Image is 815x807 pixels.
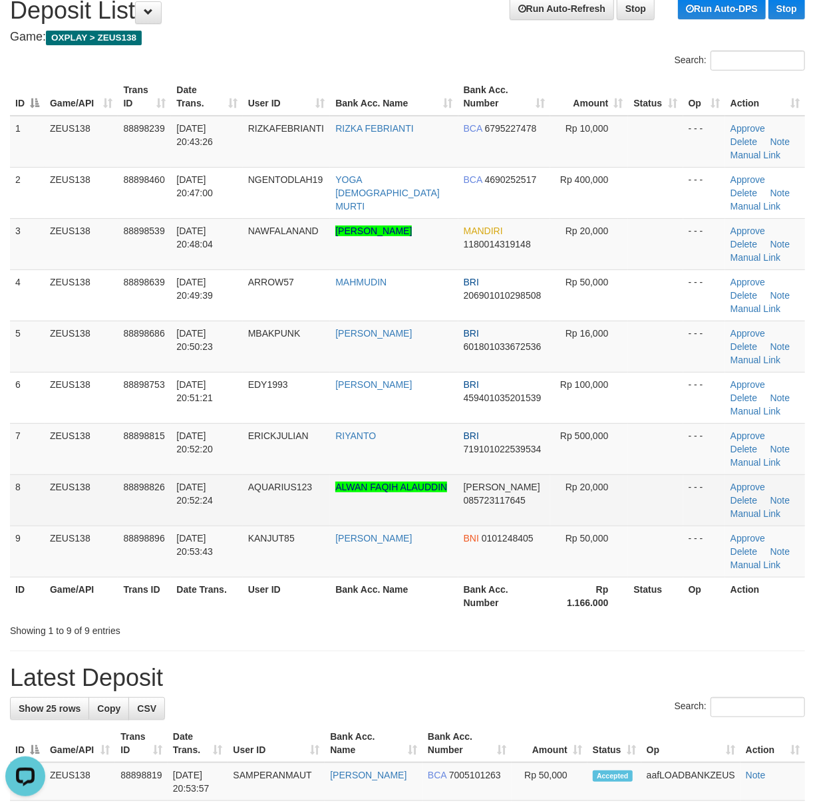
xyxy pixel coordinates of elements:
td: 7 [10,423,45,474]
a: Note [770,290,790,301]
span: NAWFALANAND [248,226,319,236]
a: RIYANTO [335,430,376,441]
span: AQUARIUS123 [248,482,312,492]
th: Game/API [45,577,118,615]
td: - - - [683,321,725,372]
a: Delete [731,239,757,249]
span: Copy 719101022539534 to clipboard [464,444,542,454]
span: [DATE] 20:49:39 [176,277,213,301]
td: - - - [683,218,725,269]
a: Manual Link [731,150,781,160]
td: ZEUS138 [45,321,118,372]
th: Op [683,577,725,615]
span: KANJUT85 [248,533,295,544]
th: User ID [243,577,331,615]
span: BCA [428,770,446,780]
a: Delete [731,393,757,403]
span: 88898753 [123,379,164,390]
span: Rp 500,000 [560,430,608,441]
span: Rp 400,000 [560,174,608,185]
td: 9 [10,526,45,577]
td: ZEUS138 [45,218,118,269]
h4: Game: [10,31,805,44]
a: Delete [731,546,757,557]
td: ZEUS138 [45,372,118,423]
th: Status: activate to sort column ascending [587,725,641,762]
a: Approve [731,482,765,492]
td: - - - [683,167,725,218]
span: Rp 20,000 [566,482,609,492]
span: MBAKPUNK [248,328,301,339]
td: - - - [683,526,725,577]
span: Copy 1180014319148 to clipboard [464,239,531,249]
a: Manual Link [731,560,781,570]
a: [PERSON_NAME] [335,533,412,544]
a: Manual Link [731,303,781,314]
th: Status [628,577,683,615]
th: Amount: activate to sort column ascending [512,725,587,762]
div: Showing 1 to 9 of 9 entries [10,619,329,637]
a: Approve [731,430,765,441]
label: Search: [675,697,805,717]
a: Manual Link [731,508,781,519]
input: Search: [711,51,805,71]
span: BRI [464,379,479,390]
a: Approve [731,277,765,287]
span: [DATE] 20:51:21 [176,379,213,403]
a: Approve [731,328,765,339]
th: Bank Acc. Name [330,577,458,615]
a: MAHMUDIN [335,277,387,287]
td: ZEUS138 [45,116,118,168]
th: User ID: activate to sort column ascending [228,725,325,762]
a: ALWAN FAQIH ALAUDDIN [335,482,447,492]
td: - - - [683,423,725,474]
a: RIZKA FEBRIANTI [335,123,413,134]
th: Bank Acc. Number [458,577,550,615]
span: 88898896 [123,533,164,544]
td: ZEUS138 [45,423,118,474]
span: ERICKJULIAN [248,430,309,441]
td: aafLOADBANKZEUS [641,762,740,801]
td: Rp 50,000 [512,762,587,801]
a: Note [770,136,790,147]
a: Manual Link [731,406,781,416]
span: Rp 100,000 [560,379,608,390]
th: ID: activate to sort column descending [10,725,45,762]
th: Op: activate to sort column ascending [641,725,740,762]
td: - - - [683,474,725,526]
th: Date Trans.: activate to sort column ascending [171,78,242,116]
th: Bank Acc. Name: activate to sort column ascending [325,725,422,762]
a: Note [770,188,790,198]
th: Trans ID [118,577,171,615]
span: Rp 50,000 [566,277,609,287]
th: ID [10,577,45,615]
span: Rp 10,000 [566,123,609,134]
span: BRI [464,277,479,287]
span: Copy 085723117645 to clipboard [464,495,526,506]
a: [PERSON_NAME] [335,328,412,339]
span: [DATE] 20:50:23 [176,328,213,352]
a: Show 25 rows [10,697,89,720]
td: 1 [10,116,45,168]
th: Rp 1.166.000 [550,577,628,615]
a: Manual Link [731,355,781,365]
th: Amount: activate to sort column ascending [550,78,628,116]
a: [PERSON_NAME] [330,770,407,780]
span: BRI [464,430,479,441]
span: Copy 7005101263 to clipboard [449,770,501,780]
td: ZEUS138 [45,526,118,577]
th: ID: activate to sort column descending [10,78,45,116]
td: 5 [10,321,45,372]
span: Copy 206901010298508 to clipboard [464,290,542,301]
th: Date Trans. [171,577,242,615]
td: [DATE] 20:53:57 [168,762,228,801]
span: Accepted [593,770,633,782]
span: MANDIRI [464,226,503,236]
a: Delete [731,188,757,198]
span: RIZKAFEBRIANTI [248,123,324,134]
span: Copy 6795227478 to clipboard [485,123,537,134]
span: Rp 20,000 [566,226,609,236]
td: - - - [683,116,725,168]
span: Copy 0101248405 to clipboard [482,533,534,544]
span: 88898239 [123,123,164,134]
